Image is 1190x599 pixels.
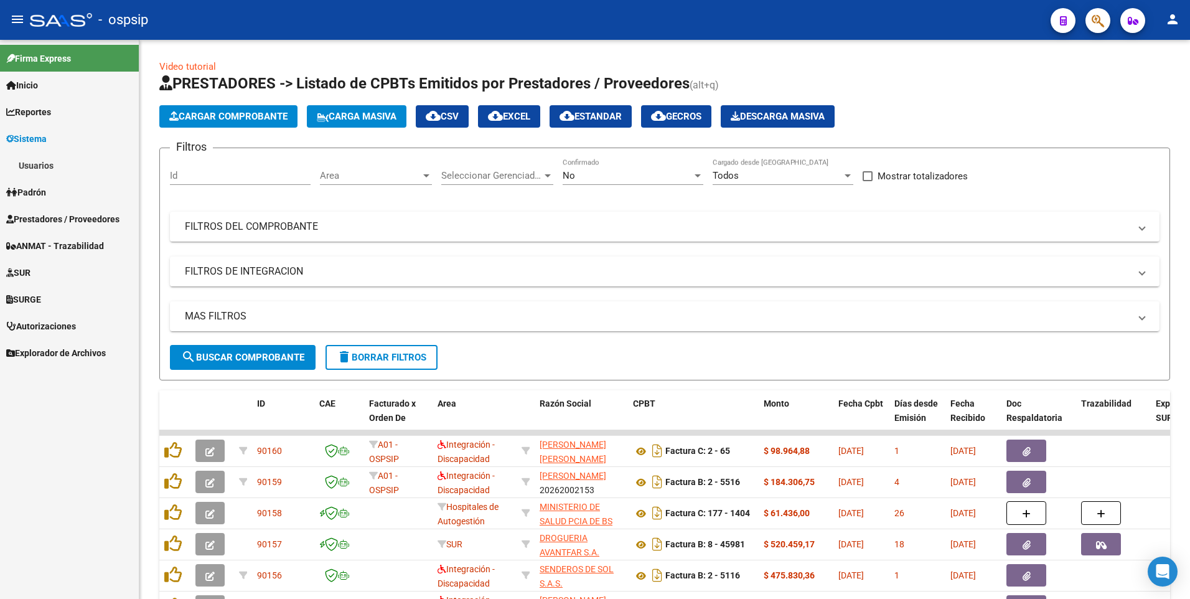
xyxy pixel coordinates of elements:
span: Inicio [6,78,38,92]
span: - ospsip [98,6,148,34]
span: Estandar [560,111,622,122]
span: Padrón [6,186,46,199]
strong: Factura C: 177 - 1404 [665,509,750,519]
span: Mostrar totalizadores [878,169,968,184]
span: Autorizaciones [6,319,76,333]
span: 90157 [257,539,282,549]
datatable-header-cell: CPBT [628,390,759,445]
span: No [563,170,575,181]
mat-icon: delete [337,349,352,364]
span: [DATE] [838,477,864,487]
span: SENDEROS DE SOL S.A.S. [540,564,614,588]
span: CSV [426,111,459,122]
span: Cargar Comprobante [169,111,288,122]
app-download-masive: Descarga masiva de comprobantes (adjuntos) [721,105,835,128]
span: Fecha Cpbt [838,399,883,408]
span: CAE [319,399,335,408]
strong: $ 184.306,75 [764,477,815,487]
datatable-header-cell: Fecha Cpbt [833,390,889,445]
div: 30716294168 [540,562,623,588]
strong: $ 98.964,88 [764,446,810,456]
span: Borrar Filtros [337,352,426,363]
span: ID [257,399,265,408]
mat-panel-title: FILTROS DEL COMPROBANTE [185,220,1130,233]
div: 23185311694 [540,438,623,464]
datatable-header-cell: ID [252,390,314,445]
datatable-header-cell: Fecha Recibido [945,390,1001,445]
span: Hospitales de Autogestión [438,502,499,526]
mat-expansion-panel-header: FILTROS DE INTEGRACION [170,257,1160,286]
button: Gecros [641,105,711,128]
span: [DATE] [838,508,864,518]
span: Carga Masiva [317,111,396,122]
span: EXCEL [488,111,530,122]
span: (alt+q) [690,79,719,91]
button: Estandar [550,105,632,128]
button: EXCEL [478,105,540,128]
strong: Factura B: 8 - 45981 [665,540,745,550]
span: Buscar Comprobante [181,352,304,363]
mat-icon: menu [10,12,25,27]
span: [DATE] [838,570,864,580]
span: Fecha Recibido [950,399,985,423]
span: Doc Respaldatoria [1006,399,1062,423]
span: Prestadores / Proveedores [6,212,119,226]
mat-icon: cloud_download [560,108,574,123]
span: Sistema [6,132,47,146]
span: Area [320,170,421,181]
datatable-header-cell: Días desde Emisión [889,390,945,445]
i: Descargar documento [649,441,665,461]
button: CSV [416,105,469,128]
mat-panel-title: FILTROS DE INTEGRACION [185,265,1130,278]
mat-icon: cloud_download [488,108,503,123]
div: 20262002153 [540,469,623,495]
strong: Factura B: 2 - 5116 [665,571,740,581]
span: Gecros [651,111,701,122]
span: MINISTERIO DE SALUD PCIA DE BS AS [540,502,612,540]
strong: Factura B: 2 - 5516 [665,478,740,488]
span: Seleccionar Gerenciador [441,170,542,181]
span: [DATE] [950,477,976,487]
span: SURGE [6,293,41,306]
a: Video tutorial [159,61,216,72]
mat-panel-title: MAS FILTROS [185,309,1130,323]
i: Descargar documento [649,472,665,492]
span: 90160 [257,446,282,456]
span: Firma Express [6,52,71,65]
span: SUR [6,266,30,280]
mat-icon: cloud_download [651,108,666,123]
button: Borrar Filtros [326,345,438,370]
span: Razón Social [540,399,591,408]
i: Descargar documento [649,534,665,554]
span: 1 [894,446,899,456]
span: PRESTADORES -> Listado de CPBTs Emitidos por Prestadores / Proveedores [159,75,690,92]
div: Open Intercom Messenger [1148,557,1178,587]
span: Explorador de Archivos [6,346,106,360]
span: Descarga Masiva [731,111,825,122]
datatable-header-cell: Area [433,390,517,445]
span: 90156 [257,570,282,580]
span: [DATE] [950,508,976,518]
span: Trazabilidad [1081,399,1131,408]
span: 26 [894,508,904,518]
button: Descarga Masiva [721,105,835,128]
strong: $ 520.459,17 [764,539,815,549]
span: Todos [713,170,739,181]
button: Buscar Comprobante [170,345,316,370]
span: Integración - Discapacidad [438,440,495,464]
span: [DATE] [838,446,864,456]
span: 18 [894,539,904,549]
span: 90159 [257,477,282,487]
h3: Filtros [170,138,213,156]
i: Descargar documento [649,565,665,585]
span: [PERSON_NAME] [540,471,606,481]
span: [DATE] [838,539,864,549]
span: 4 [894,477,899,487]
mat-expansion-panel-header: FILTROS DEL COMPROBANTE [170,212,1160,242]
mat-icon: search [181,349,196,364]
datatable-header-cell: Razón Social [535,390,628,445]
mat-icon: person [1165,12,1180,27]
span: Reportes [6,105,51,119]
datatable-header-cell: Monto [759,390,833,445]
strong: Factura C: 2 - 65 [665,446,730,456]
